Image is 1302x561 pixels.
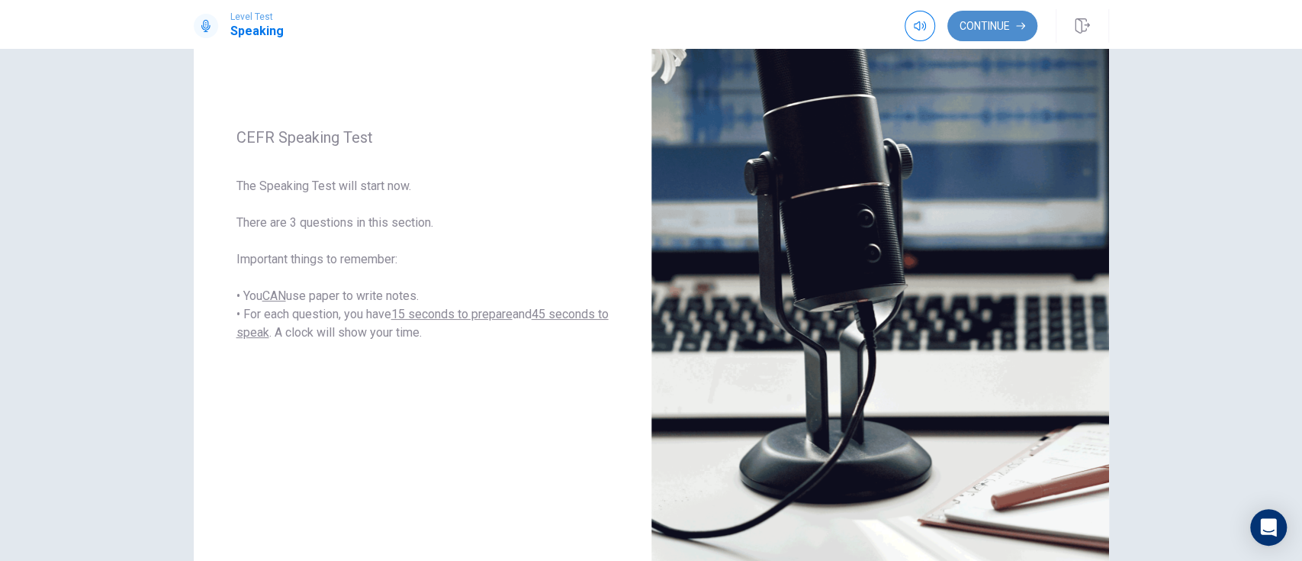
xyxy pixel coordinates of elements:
button: Continue [947,11,1037,41]
h1: Speaking [230,22,284,40]
div: Open Intercom Messenger [1250,509,1287,546]
span: Level Test [230,11,284,22]
span: CEFR Speaking Test [236,128,609,147]
u: 15 seconds to prepare [391,307,513,321]
span: The Speaking Test will start now. There are 3 questions in this section. Important things to reme... [236,177,609,342]
u: CAN [262,289,286,303]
